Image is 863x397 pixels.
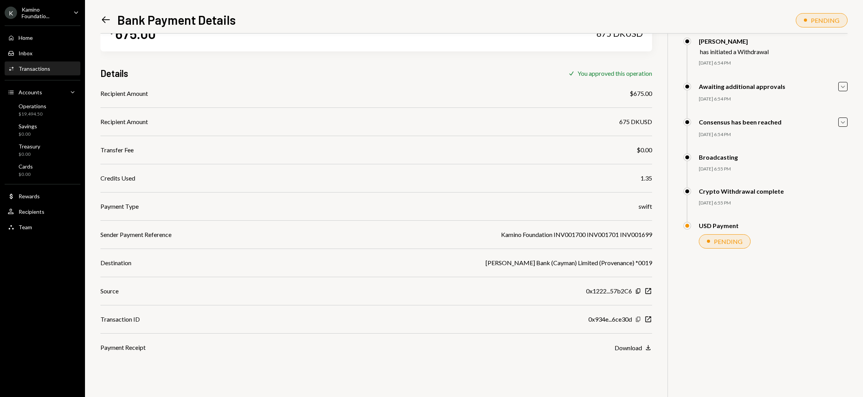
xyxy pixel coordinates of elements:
[100,202,139,211] div: Payment Type
[700,48,769,55] div: has initiated a Withdrawal
[100,258,131,268] div: Destination
[637,145,652,155] div: $0.00
[699,166,848,172] div: [DATE] 6:55 PM
[501,230,652,239] div: Kamino Foundation INV001700 INV001701 INV001699
[19,208,44,215] div: Recipients
[5,7,17,19] div: K
[5,61,80,75] a: Transactions
[5,46,80,60] a: Inbox
[100,230,172,239] div: Sender Payment Reference
[5,101,80,119] a: Operations$19,494.50
[19,123,37,129] div: Savings
[699,131,848,138] div: [DATE] 6:54 PM
[19,193,40,199] div: Rewards
[699,37,769,45] div: [PERSON_NAME]
[615,344,652,352] button: Download
[714,238,742,245] div: PENDING
[640,174,652,183] div: 1.35
[19,224,32,230] div: Team
[19,151,40,158] div: $0.00
[19,171,33,178] div: $0.00
[5,121,80,139] a: Savings$0.00
[699,187,784,195] div: Crypto Withdrawal complete
[811,17,839,24] div: PENDING
[19,103,46,109] div: Operations
[699,60,848,66] div: [DATE] 6:54 PM
[630,89,652,98] div: $675.00
[586,286,632,296] div: 0x1222...57b2C6
[699,96,848,102] div: [DATE] 6:54 PM
[699,118,781,126] div: Consensus has been reached
[486,258,652,268] div: [PERSON_NAME] Bank (Cayman) Limited (Provenance) *0019
[19,143,40,150] div: Treasury
[578,70,652,77] div: You approved this operation
[5,161,80,179] a: Cards$0.00
[19,111,46,118] div: $19,494.50
[639,202,652,211] div: swift
[19,65,50,72] div: Transactions
[100,315,140,324] div: Transaction ID
[615,344,642,351] div: Download
[19,34,33,41] div: Home
[100,89,148,98] div: Recipient Amount
[100,286,119,296] div: Source
[5,220,80,234] a: Team
[588,315,632,324] div: 0x934e...6ce30d
[19,163,33,170] div: Cards
[19,50,32,56] div: Inbox
[699,200,848,206] div: [DATE] 6:55 PM
[22,6,67,19] div: Kamino Foundatio...
[100,174,135,183] div: Credits Used
[699,83,785,90] div: Awaiting additional approvals
[100,67,128,80] h3: Details
[5,204,80,218] a: Recipients
[19,89,42,95] div: Accounts
[699,222,739,229] div: USD Payment
[100,145,134,155] div: Transfer Fee
[100,117,148,126] div: Recipient Amount
[5,189,80,203] a: Rewards
[619,117,652,126] div: 675 DKUSD
[19,131,37,138] div: $0.00
[5,141,80,159] a: Treasury$0.00
[117,12,236,27] h1: Bank Payment Details
[699,153,738,161] div: Broadcasting
[5,85,80,99] a: Accounts
[100,343,146,352] div: Payment Receipt
[5,31,80,44] a: Home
